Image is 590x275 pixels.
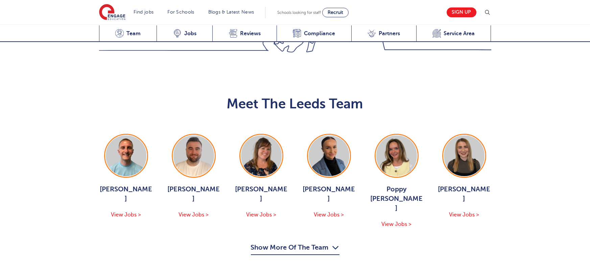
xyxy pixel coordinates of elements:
span: Reviews [240,30,261,37]
a: Sign up [447,7,476,17]
a: Partners [351,25,416,42]
span: Schools looking for staff [277,10,321,15]
span: Service Area [444,30,475,37]
span: Team [126,30,141,37]
a: [PERSON_NAME] View Jobs > [234,134,288,219]
a: Service Area [416,25,491,42]
a: [PERSON_NAME] View Jobs > [99,134,153,219]
span: View Jobs > [314,212,344,218]
a: Poppy [PERSON_NAME] View Jobs > [370,134,424,229]
a: [PERSON_NAME] View Jobs > [167,134,221,219]
span: View Jobs > [449,212,479,218]
span: [PERSON_NAME] [234,185,288,204]
span: [PERSON_NAME] [302,185,356,204]
a: Blogs & Latest News [208,9,254,15]
span: [PERSON_NAME] [99,185,153,204]
a: Jobs [157,25,212,42]
span: Recruit [328,10,343,15]
a: Reviews [212,25,277,42]
a: Recruit [322,8,349,17]
img: Engage Education [99,4,125,21]
span: Compliance [304,30,335,37]
h2: Meet The Leeds Team [99,96,491,112]
img: Chris Rushton [173,135,214,176]
span: View Jobs > [246,212,276,218]
a: For Schools [167,9,194,15]
span: Partners [379,30,400,37]
span: Poppy [PERSON_NAME] [370,185,424,213]
span: View Jobs > [381,221,411,227]
img: Holly Johnson [309,135,349,176]
a: Find jobs [134,9,154,15]
button: Show More Of The Team [251,242,339,255]
img: Layla McCosker [444,135,485,176]
img: George Dignam [106,135,146,176]
a: [PERSON_NAME] View Jobs > [302,134,356,219]
span: [PERSON_NAME] [167,185,221,204]
span: Jobs [184,30,196,37]
img: Poppy Burnside [376,135,417,176]
span: View Jobs > [111,212,141,218]
span: View Jobs > [179,212,209,218]
span: [PERSON_NAME] [437,185,491,204]
a: Compliance [277,25,351,42]
a: Team [99,25,157,42]
a: [PERSON_NAME] View Jobs > [437,134,491,219]
img: Joanne Wright [241,135,282,176]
